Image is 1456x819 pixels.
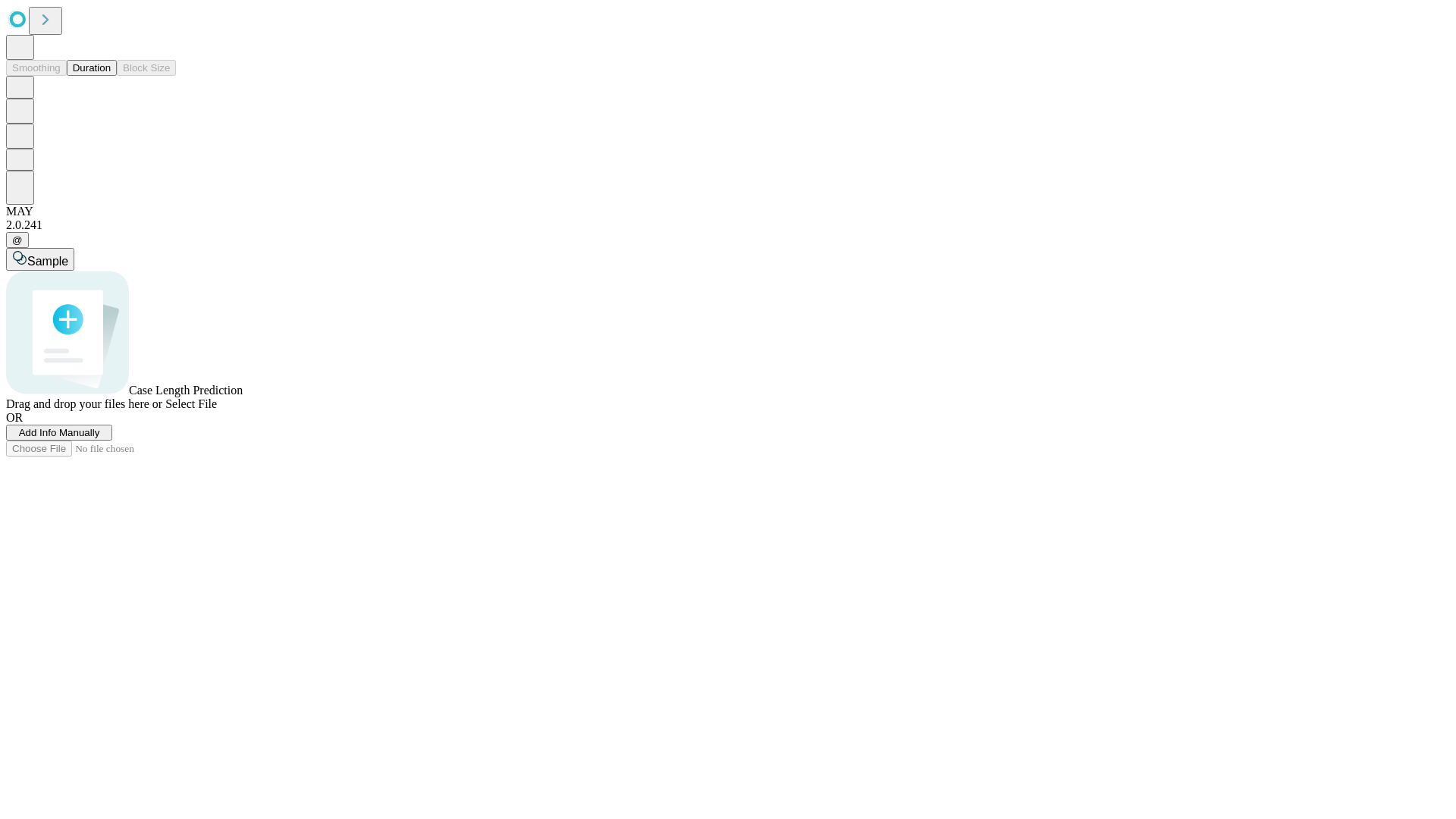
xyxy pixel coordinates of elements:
[6,218,1450,232] div: 2.0.241
[19,427,100,438] span: Add Info Manually
[6,205,1450,218] div: MAY
[12,234,23,246] span: @
[27,255,68,268] span: Sample
[129,384,243,397] span: Case Length Prediction
[117,60,176,76] button: Block Size
[165,397,217,410] span: Select File
[6,248,74,271] button: Sample
[67,60,117,76] button: Duration
[6,397,162,410] span: Drag and drop your files here or
[6,232,29,248] button: @
[6,411,23,424] span: OR
[6,60,67,76] button: Smoothing
[6,425,112,441] button: Add Info Manually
